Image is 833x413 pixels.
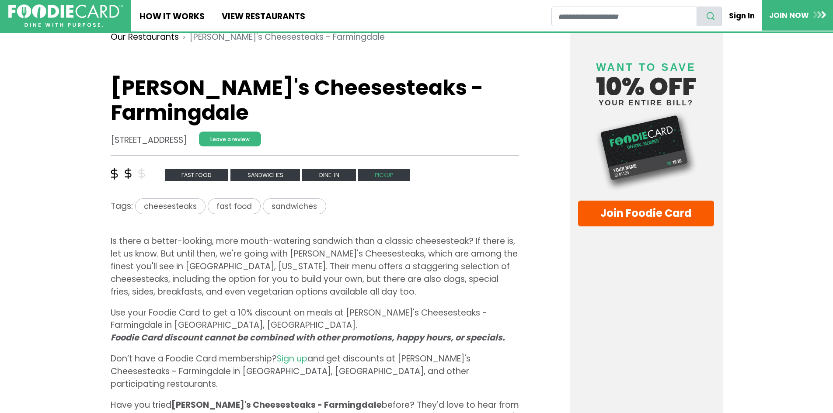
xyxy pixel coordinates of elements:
[596,61,696,73] span: Want to save
[578,50,714,107] h4: 10% off
[133,200,208,212] a: cheesesteaks
[722,6,762,25] a: Sign In
[277,353,307,364] a: Sign up
[135,198,206,215] span: cheesesteaks
[111,235,519,298] p: Is there a better-looking, more mouth-watering sandwich than a classic cheesesteak? If there is, ...
[165,168,231,180] a: fast food
[111,198,519,219] div: Tags:
[165,169,229,181] span: fast food
[578,99,714,107] small: your entire bill?
[263,198,326,215] span: sandwiches
[199,132,261,146] a: Leave a review
[111,353,519,390] p: Don’t have a Foodie Card membership? and get discounts at [PERSON_NAME]'s Cheesesteaks - Farmingd...
[111,307,519,344] p: Use your Foodie Card to get a 10% discount on meals at [PERSON_NAME]'s Cheesesteaks - Farmingdale...
[111,31,179,44] a: Our Restaurants
[697,7,722,26] button: search
[171,399,382,411] span: [PERSON_NAME]'s Cheesesteaks - Farmingdale
[208,198,261,215] span: fast food
[302,168,358,180] a: Dine-in
[578,200,714,226] a: Join Foodie Card
[111,332,505,344] i: Foodie Card discount cannot be combined with other promotions, happy hours, or specials.
[578,111,714,192] img: Foodie Card
[358,169,410,181] span: Pickup
[179,31,385,44] li: [PERSON_NAME]'s Cheesesteaks - Farmingdale
[111,134,187,147] address: [STREET_ADDRESS]
[111,75,519,125] h1: [PERSON_NAME]'s Cheesesteaks - Farmingdale
[111,24,519,50] nav: breadcrumb
[230,169,300,181] span: sandwiches
[358,168,410,180] a: Pickup
[263,200,326,212] a: sandwiches
[551,7,697,26] input: restaurant search
[8,4,123,28] img: FoodieCard; Eat, Drink, Save, Donate
[230,168,302,180] a: sandwiches
[208,200,263,212] a: fast food
[302,169,356,181] span: Dine-in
